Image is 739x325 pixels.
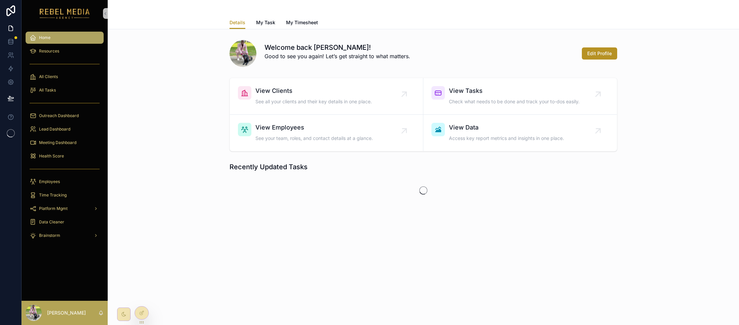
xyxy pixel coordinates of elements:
[423,78,617,115] a: View TasksCheck what needs to be done and track your to-dos easily.
[256,16,275,30] a: My Task
[22,27,108,250] div: scrollable content
[587,50,612,57] span: Edit Profile
[449,123,564,132] span: View Data
[255,135,373,142] span: See your team, roles, and contact details at a glance.
[26,71,104,83] a: All Clients
[26,176,104,188] a: Employees
[449,135,564,142] span: Access key report metrics and insights in one place.
[230,162,308,172] h1: Recently Updated Tasks
[40,8,90,19] img: App logo
[39,192,67,198] span: Time Tracking
[255,86,372,96] span: View Clients
[230,78,423,115] a: View ClientsSee all your clients and their key details in one place.
[286,19,318,26] span: My Timesheet
[26,32,104,44] a: Home
[265,52,410,60] p: Good to see you again! Let’s get straight to what matters.
[26,110,104,122] a: Outreach Dashboard
[256,19,275,26] span: My Task
[26,84,104,96] a: All Tasks
[26,150,104,162] a: Health Score
[39,48,59,54] span: Resources
[39,140,76,145] span: Meeting Dashboard
[39,113,79,118] span: Outreach Dashboard
[230,115,423,151] a: View EmployeesSee your team, roles, and contact details at a glance.
[47,310,86,316] p: [PERSON_NAME]
[582,47,617,60] button: Edit Profile
[39,87,56,93] span: All Tasks
[423,115,617,151] a: View DataAccess key report metrics and insights in one place.
[26,45,104,57] a: Resources
[26,137,104,149] a: Meeting Dashboard
[230,16,245,29] a: Details
[26,203,104,215] a: Platform Mgmt
[255,123,373,132] span: View Employees
[39,179,60,184] span: Employees
[39,35,50,40] span: Home
[39,233,60,238] span: Brainstorm
[39,206,68,211] span: Platform Mgmt
[39,127,70,132] span: Lead Dashboard
[39,153,64,159] span: Health Score
[265,43,410,52] h1: Welcome back [PERSON_NAME]!
[26,123,104,135] a: Lead Dashboard
[26,216,104,228] a: Data Cleaner
[449,98,579,105] span: Check what needs to be done and track your to-dos easily.
[286,16,318,30] a: My Timesheet
[26,189,104,201] a: Time Tracking
[449,86,579,96] span: View Tasks
[39,219,64,225] span: Data Cleaner
[230,19,245,26] span: Details
[255,98,372,105] span: See all your clients and their key details in one place.
[26,229,104,242] a: Brainstorm
[39,74,58,79] span: All Clients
